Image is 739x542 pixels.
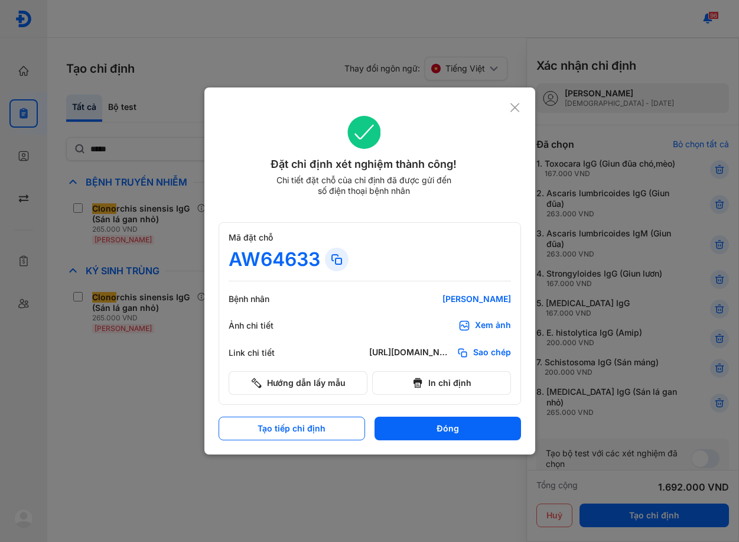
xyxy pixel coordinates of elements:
[229,371,367,395] button: Hướng dẫn lấy mẫu
[219,156,510,173] div: Đặt chỉ định xét nghiệm thành công!
[229,348,299,358] div: Link chi tiết
[271,175,457,196] div: Chi tiết đặt chỗ của chỉ định đã được gửi đến số điện thoại bệnh nhân
[375,417,521,440] button: Đóng
[219,417,365,440] button: Tạo tiếp chỉ định
[475,320,511,332] div: Xem ảnh
[229,248,320,271] div: AW64633
[229,294,299,304] div: Bệnh nhân
[473,347,511,359] span: Sao chép
[372,371,511,395] button: In chỉ định
[229,320,299,331] div: Ảnh chi tiết
[369,347,452,359] div: [URL][DOMAIN_NAME]
[369,294,511,304] div: [PERSON_NAME]
[229,232,511,243] div: Mã đặt chỗ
